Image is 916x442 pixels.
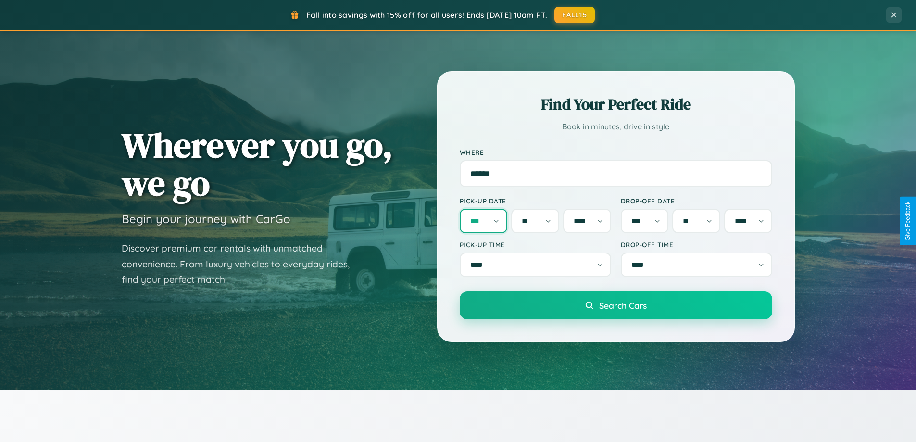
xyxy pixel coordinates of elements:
[306,10,547,20] span: Fall into savings with 15% off for all users! Ends [DATE] 10am PT.
[460,148,772,156] label: Where
[460,291,772,319] button: Search Cars
[599,300,647,311] span: Search Cars
[554,7,595,23] button: FALL15
[122,126,393,202] h1: Wherever you go, we go
[621,197,772,205] label: Drop-off Date
[460,120,772,134] p: Book in minutes, drive in style
[460,240,611,249] label: Pick-up Time
[122,240,362,288] p: Discover premium car rentals with unmatched convenience. From luxury vehicles to everyday rides, ...
[904,202,911,240] div: Give Feedback
[460,94,772,115] h2: Find Your Perfect Ride
[621,240,772,249] label: Drop-off Time
[460,197,611,205] label: Pick-up Date
[122,212,290,226] h3: Begin your journey with CarGo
